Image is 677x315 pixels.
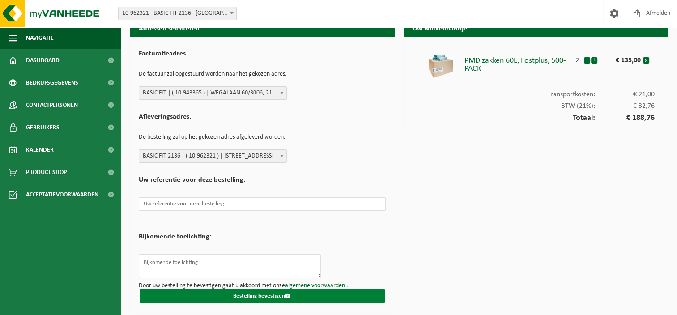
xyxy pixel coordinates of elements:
div: PMD zakken 60L, Fostplus, 500-PACK [464,52,571,73]
button: - [584,57,590,64]
span: Contactpersonen [26,94,78,116]
p: Door uw bestelling te bevestigen gaat u akkoord met onze [139,283,386,289]
img: 01-000493 [427,52,454,79]
span: € 32,76 [595,102,655,110]
h2: Uw referentie voor deze bestelling: [139,176,386,188]
div: Totaal: [413,110,660,122]
p: De factuur zal opgestuurd worden naar het gekozen adres. [139,67,386,82]
h2: Adressen selecteren [130,19,395,36]
span: € 188,76 [595,114,655,122]
div: 2 [571,52,583,64]
span: Product Shop [26,161,67,183]
span: BASIC FIT | ( 10-943365 ) | WEGALAAN 60/3006, 2130 KA HOOFDDORP [139,86,287,100]
input: Uw referentie voor deze bestelling [139,197,386,211]
span: Gebruikers [26,116,60,139]
div: € 135,00 [607,52,643,64]
h2: Afleveringsadres. [139,113,386,125]
span: 10-962321 - BASIC FIT 2136 - OOSTENDE [119,7,236,20]
button: Bestelling bevestigen [140,289,385,303]
span: BASIC FIT | ( 10-943365 ) | WEGALAAN 60/3006, 2130 KA HOOFDDORP [139,87,286,99]
span: BASIC FIT 2136 | ( 10-962321 ) | TORHOUTSESTEENWEG 611, 8400 OOSTENDE [139,149,287,163]
p: De bestelling zal op het gekozen adres afgeleverd worden. [139,130,386,145]
div: BTW (21%): [413,98,660,110]
button: + [591,57,597,64]
span: Kalender [26,139,54,161]
span: BASIC FIT 2136 | ( 10-962321 ) | TORHOUTSESTEENWEG 611, 8400 OOSTENDE [139,150,286,162]
span: Bedrijfsgegevens [26,72,78,94]
a: algemene voorwaarden . [285,282,348,289]
h2: Facturatieadres. [139,50,386,62]
h2: Uw winkelmandje [404,19,668,36]
div: Transportkosten: [413,86,660,98]
span: Dashboard [26,49,60,72]
span: € 21,00 [595,91,655,98]
button: x [643,57,649,64]
span: 10-962321 - BASIC FIT 2136 - OOSTENDE [118,7,237,20]
span: Navigatie [26,27,54,49]
h2: Bijkomende toelichting: [139,233,211,245]
span: Acceptatievoorwaarden [26,183,98,206]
